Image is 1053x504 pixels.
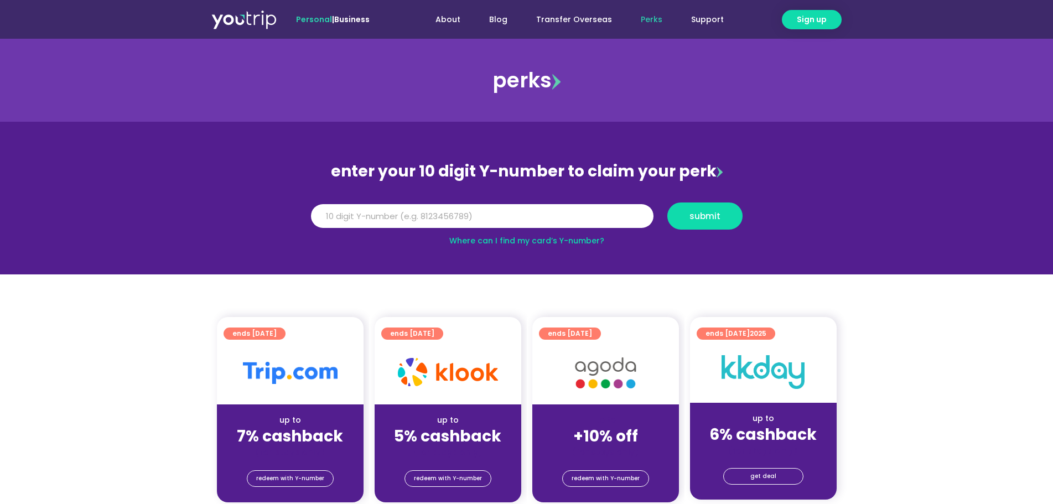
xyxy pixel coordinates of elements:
span: Sign up [797,14,827,25]
div: (for stays only) [226,446,355,458]
div: (for stays only) [541,446,670,458]
span: redeem with Y-number [572,471,640,486]
div: up to [699,413,828,424]
span: up to [595,414,616,425]
span: ends [DATE] [390,328,434,340]
span: Personal [296,14,332,25]
div: up to [226,414,355,426]
strong: 7% cashback [237,425,343,447]
span: ends [DATE] [548,328,592,340]
a: get deal [723,468,803,485]
form: Y Number [311,202,743,238]
span: redeem with Y-number [256,471,324,486]
span: | [296,14,370,25]
div: (for stays only) [699,445,828,456]
span: ends [DATE] [706,328,766,340]
span: redeem with Y-number [414,471,482,486]
a: Blog [475,9,522,30]
a: About [421,9,475,30]
div: up to [383,414,512,426]
strong: +10% off [573,425,638,447]
a: Business [334,14,370,25]
span: 2025 [750,329,766,338]
a: Perks [626,9,677,30]
a: redeem with Y-number [562,470,649,487]
a: ends [DATE] [381,328,443,340]
a: Transfer Overseas [522,9,626,30]
a: ends [DATE]2025 [697,328,775,340]
a: Where can I find my card’s Y-number? [449,235,604,246]
a: Support [677,9,738,30]
div: enter your 10 digit Y-number to claim your perk [305,157,748,186]
input: 10 digit Y-number (e.g. 8123456789) [311,204,653,228]
a: ends [DATE] [539,328,601,340]
a: Sign up [782,10,842,29]
strong: 6% cashback [709,424,817,445]
div: (for stays only) [383,446,512,458]
span: submit [689,212,720,220]
span: get deal [750,469,776,484]
span: ends [DATE] [232,328,277,340]
button: submit [667,202,743,230]
a: ends [DATE] [224,328,286,340]
nav: Menu [400,9,738,30]
a: redeem with Y-number [404,470,491,487]
strong: 5% cashback [394,425,501,447]
a: redeem with Y-number [247,470,334,487]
